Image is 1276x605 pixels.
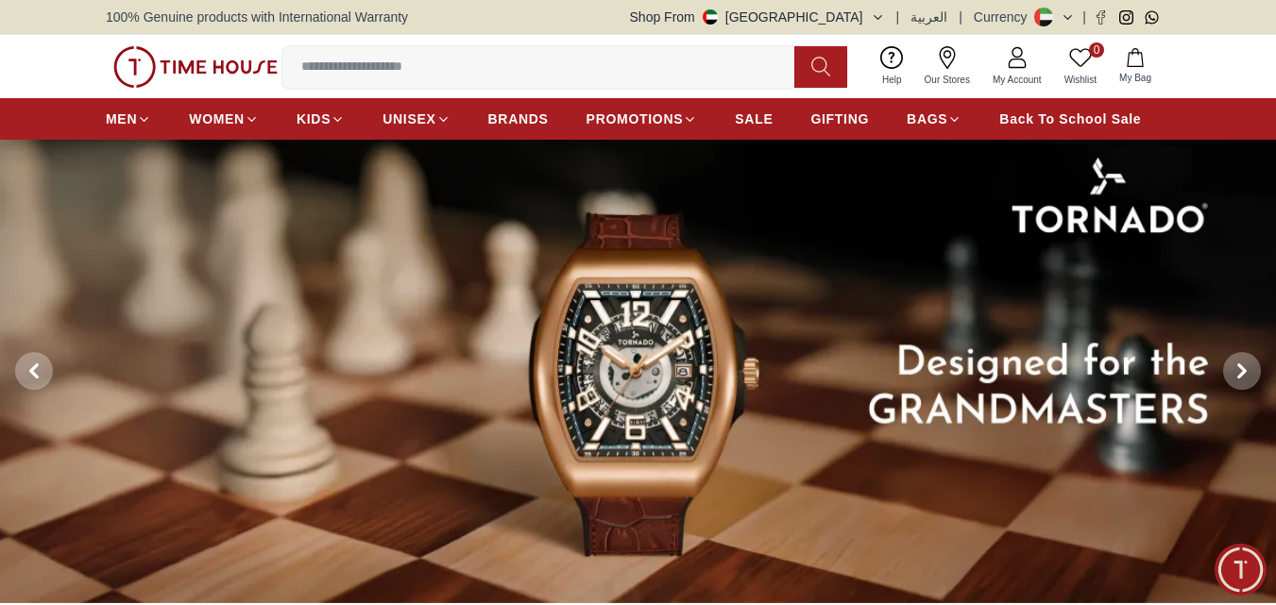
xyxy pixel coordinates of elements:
[917,73,978,87] span: Our Stores
[1215,544,1267,596] div: Chat Widget
[189,109,245,128] span: WOMEN
[14,14,52,52] em: Back
[106,8,408,26] span: 100% Genuine products with International Warranty
[1112,71,1159,85] span: My Bag
[488,102,549,136] a: BRANDS
[32,292,283,378] span: Hey there! Need help finding the perfect watch? I'm here if you have any questions or need a quic...
[58,17,90,49] img: Profile picture of Time House Admin
[1089,42,1104,58] span: 0
[907,102,961,136] a: BAGS
[297,102,345,136] a: KIDS
[999,109,1141,128] span: Back To School Sale
[1119,10,1133,25] a: Instagram
[383,109,435,128] span: UNISEX
[735,102,773,136] a: SALE
[999,102,1141,136] a: Back To School Sale
[5,411,373,505] textarea: We are here to help you
[896,8,900,26] span: |
[1082,8,1086,26] span: |
[985,73,1049,87] span: My Account
[875,73,910,87] span: Help
[100,25,315,42] div: Time House Admin
[1108,44,1163,89] button: My Bag
[189,102,259,136] a: WOMEN
[630,8,885,26] button: Shop From[GEOGRAPHIC_DATA]
[19,253,373,273] div: Time House Admin
[703,9,718,25] img: United Arab Emirates
[108,289,126,309] em: Blush
[1145,10,1159,25] a: Whatsapp
[113,46,278,88] img: ...
[587,102,698,136] a: PROMOTIONS
[297,109,331,128] span: KIDS
[907,109,947,128] span: BAGS
[106,102,151,136] a: MEN
[871,42,913,91] a: Help
[910,8,947,26] button: العربية
[252,371,300,383] span: 01:55 PM
[587,109,684,128] span: PROMOTIONS
[735,109,773,128] span: SALE
[810,102,869,136] a: GIFTING
[1094,10,1108,25] a: Facebook
[959,8,962,26] span: |
[974,8,1035,26] div: Currency
[1053,42,1108,91] a: 0Wishlist
[106,109,137,128] span: MEN
[488,109,549,128] span: BRANDS
[913,42,981,91] a: Our Stores
[383,102,450,136] a: UNISEX
[810,109,869,128] span: GIFTING
[1057,73,1104,87] span: Wishlist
